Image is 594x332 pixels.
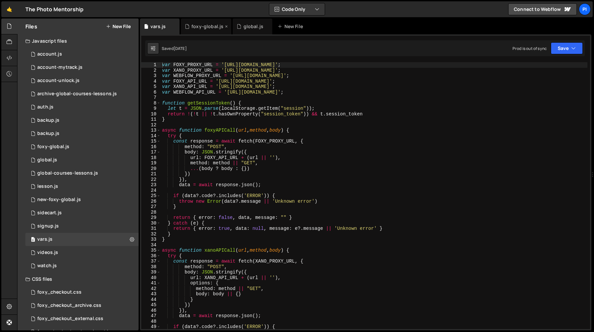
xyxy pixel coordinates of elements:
[174,46,187,51] div: [DATE]
[141,297,161,303] div: 44
[141,171,161,177] div: 21
[141,133,161,139] div: 14
[141,117,161,122] div: 11
[37,184,58,189] div: lesson.js
[25,312,139,325] div: 13533/38747.css
[25,246,139,259] div: 13533/42246.js
[37,78,80,84] div: account-unlock.js
[25,23,37,30] h2: Files
[141,182,161,188] div: 23
[141,286,161,292] div: 42
[244,23,263,30] div: global.js
[141,193,161,199] div: 25
[25,74,139,87] div: 13533/41206.js
[141,73,161,79] div: 3
[141,302,161,308] div: 45
[37,157,57,163] div: global.js
[37,197,81,203] div: new-foxy-global.js
[37,250,58,256] div: videos.js
[141,264,161,270] div: 38
[25,167,139,180] div: 13533/35292.js
[25,140,139,153] div: 13533/34219.js
[106,24,131,29] button: New File
[141,95,161,101] div: 7
[141,275,161,281] div: 40
[141,177,161,183] div: 22
[37,117,59,123] div: backup.js
[141,319,161,324] div: 48
[141,231,161,237] div: 32
[141,160,161,166] div: 19
[25,48,139,61] div: 13533/34220.js
[512,46,547,51] div: Prod is out of sync
[141,242,161,248] div: 34
[141,204,161,210] div: 27
[508,3,577,15] a: Connect to Webflow
[17,34,139,48] div: Javascript files
[25,153,139,167] div: 13533/39483.js
[141,68,161,73] div: 2
[25,101,139,114] div: 13533/34034.js
[141,199,161,204] div: 26
[25,127,139,140] div: 13533/45031.js
[162,46,187,51] div: Saved
[37,263,57,269] div: watch.js
[141,253,161,259] div: 36
[141,122,161,128] div: 12
[141,139,161,144] div: 15
[141,313,161,319] div: 47
[141,215,161,221] div: 29
[141,324,161,330] div: 49
[141,166,161,172] div: 20
[25,180,139,193] div: 13533/35472.js
[141,128,161,133] div: 13
[37,144,69,150] div: foxy-global.js
[141,101,161,106] div: 8
[37,303,101,309] div: foxy_checkout_archive.css
[37,236,52,242] div: vars.js
[25,5,83,13] div: The Photo Mentorship
[141,144,161,150] div: 16
[25,286,139,299] div: 13533/38507.css
[37,104,53,110] div: auth.js
[37,223,59,229] div: signup.js
[141,221,161,226] div: 30
[37,131,59,137] div: backup.js
[25,220,139,233] div: 13533/35364.js
[37,170,98,176] div: global-courses-lessons.js
[25,206,139,220] div: 13533/43446.js
[37,210,62,216] div: sidecart.js
[141,280,161,286] div: 41
[141,248,161,253] div: 35
[31,237,35,243] span: 0
[141,291,161,297] div: 43
[37,51,62,57] div: account.js
[141,79,161,84] div: 4
[269,3,325,15] button: Code Only
[579,3,591,15] div: Pi
[25,61,139,74] div: 13533/38628.js
[37,64,82,70] div: account-mytrack.js
[141,155,161,161] div: 18
[25,259,139,272] div: 13533/38527.js
[141,210,161,215] div: 28
[278,23,305,30] div: New File
[17,272,139,286] div: CSS files
[191,23,223,30] div: foxy-global.js
[551,42,583,54] button: Save
[141,259,161,264] div: 37
[37,289,82,295] div: foxy_checkout.css
[141,84,161,90] div: 5
[141,237,161,242] div: 33
[141,62,161,68] div: 1
[141,270,161,275] div: 39
[37,91,117,97] div: archive-global-courses-lessons.js
[25,193,139,206] div: 13533/40053.js
[141,106,161,111] div: 9
[141,308,161,313] div: 46
[150,23,166,30] div: vars.js
[141,188,161,193] div: 24
[25,114,139,127] div: 13533/45030.js
[25,299,139,312] div: 13533/44030.css
[1,1,17,17] a: 🤙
